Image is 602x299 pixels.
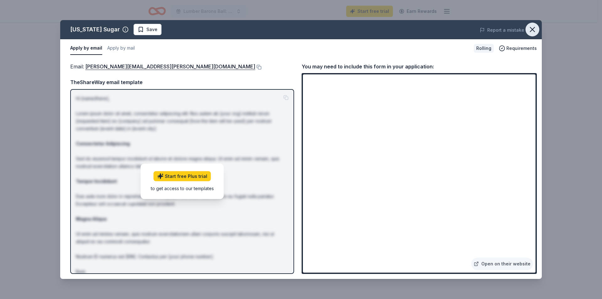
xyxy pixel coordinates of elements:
[474,44,494,53] div: Rolling
[471,258,533,270] a: Open on their website
[70,42,102,55] button: Apply by email
[499,45,537,52] button: Requirements
[76,95,288,283] p: Hi [name/there], Lorem ipsum dolor sit amet, consectetur adipiscing elit. Nos autem ab [your org]...
[70,78,294,86] div: TheShareWay email template
[506,45,537,52] span: Requirements
[154,171,211,181] a: Start free Plus trial
[146,26,157,33] span: Save
[134,24,161,35] button: Save
[76,179,117,184] strong: Tempor Incididunt
[76,141,130,146] strong: Consectetur Adipiscing
[302,62,537,71] div: You may need to include this form in your application:
[151,185,214,192] div: to get access to our templates
[85,62,255,71] a: [PERSON_NAME][EMAIL_ADDRESS][PERSON_NAME][DOMAIN_NAME]
[76,216,107,222] strong: Magna Aliqua
[70,63,255,70] span: Email :
[70,24,120,35] div: [US_STATE] Sugar
[107,42,135,55] button: Apply by mail
[480,26,524,34] button: Report a mistake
